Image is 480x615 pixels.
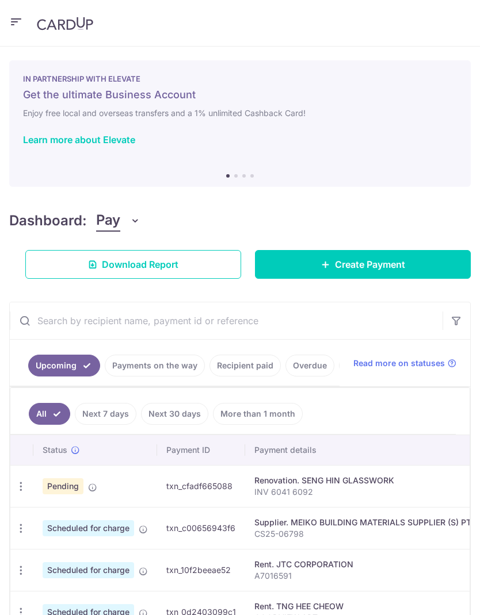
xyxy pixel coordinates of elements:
a: Recipient paid [209,355,281,376]
a: Read more on statuses [353,358,456,369]
td: txn_10f2beeae52 [157,549,245,591]
a: Payments on the way [105,355,205,376]
h5: Get the ultimate Business Account [23,88,457,102]
td: txn_c00656943f6 [157,507,245,549]
a: Upcoming [28,355,100,376]
a: Next 30 days [141,403,208,425]
input: Search by recipient name, payment id or reference [10,302,443,339]
a: More than 1 month [213,403,303,425]
span: Pending [43,478,83,494]
span: Read more on statuses [353,358,445,369]
p: IN PARTNERSHIP WITH ELEVATE [23,74,457,83]
a: Next 7 days [75,403,136,425]
span: Create Payment [335,257,405,271]
span: Scheduled for charge [43,520,134,536]
a: Create Payment [255,250,471,279]
span: Scheduled for charge [43,562,134,578]
iframe: Opens a widget where you can find more information [441,581,468,609]
span: Download Report [102,257,178,271]
h6: Enjoy free local and overseas transfers and a 1% unlimited Cashback Card! [23,106,457,120]
span: Pay [96,210,120,232]
span: Status [43,444,67,456]
a: All [29,403,70,425]
td: txn_cfadf665088 [157,465,245,507]
img: CardUp [37,17,93,30]
h4: Dashboard: [9,210,87,231]
button: Pay [96,210,140,232]
a: Cancelled [339,355,393,376]
a: Download Report [25,250,241,279]
a: Learn more about Elevate [23,134,135,145]
th: Payment ID [157,435,245,465]
a: Overdue [285,355,334,376]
